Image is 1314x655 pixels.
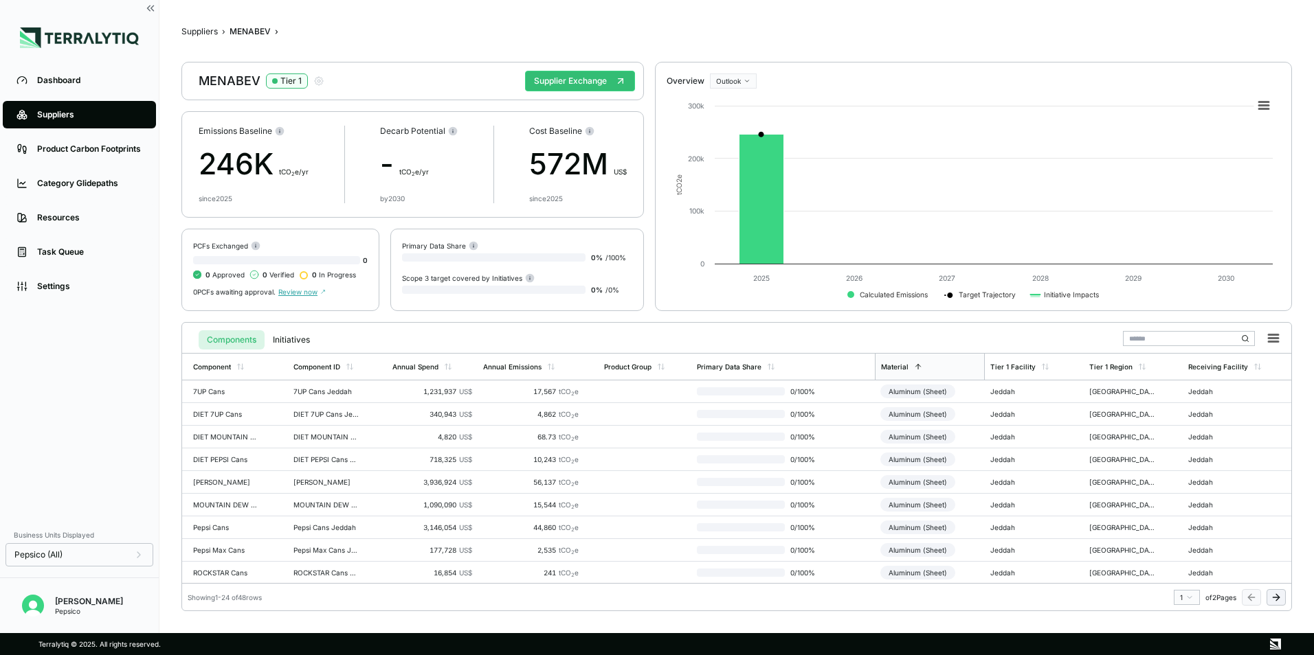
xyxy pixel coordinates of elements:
[559,410,579,418] span: tCO e
[1089,478,1155,486] div: [GEOGRAPHIC_DATA] & [GEOGRAPHIC_DATA]
[529,126,627,137] div: Cost Baseline
[785,455,829,463] span: 0 / 100 %
[193,523,259,531] div: Pepsi Cans
[459,410,472,418] span: US$
[990,433,1056,441] div: Jeddah
[193,433,259,441] div: DIET MOUNTAIN DEW Cans
[293,410,359,418] div: DIET 7UP Cans Jeddah
[1180,593,1194,601] div: 1
[700,260,704,268] text: 0
[483,387,579,395] div: 17,567
[293,478,359,486] div: [PERSON_NAME]
[459,523,472,531] span: US$
[1089,568,1155,577] div: [GEOGRAPHIC_DATA] & [GEOGRAPHIC_DATA]
[529,142,627,186] div: 572M
[990,478,1056,486] div: Jeddah
[939,274,956,282] text: 2027
[363,256,368,264] span: 0
[459,568,472,577] span: US$
[1089,546,1155,554] div: [GEOGRAPHIC_DATA] & [GEOGRAPHIC_DATA]
[675,174,683,195] text: tCO e
[293,546,359,554] div: Pepsi Max Cans Jeddah
[785,568,829,577] span: 0 / 100 %
[785,501,829,509] span: 0 / 100 %
[1188,523,1254,531] div: Jeddah
[785,478,829,486] span: 0 / 100 %
[525,71,635,91] button: Supplier Exchange
[1174,590,1200,605] button: 1
[559,546,579,554] span: tCO e
[1089,455,1155,463] div: [GEOGRAPHIC_DATA] & [GEOGRAPHIC_DATA]
[459,455,472,463] span: US$
[188,593,262,601] div: Showing 1 - 24 of 48 rows
[785,523,829,531] span: 0 / 100 %
[1188,568,1254,577] div: Jeddah
[710,73,757,89] button: Outlook
[880,498,955,512] div: Aluminum (Sheet)
[20,27,139,48] img: Logo
[459,546,472,554] span: US$
[380,142,458,186] div: -
[55,596,123,607] div: [PERSON_NAME]
[880,430,955,444] div: Aluminum (Sheet)
[1188,501,1254,509] div: Jeddah
[571,504,575,510] sub: 2
[22,595,44,617] img: Erik Hut
[990,387,1056,395] div: Jeddah
[293,523,359,531] div: Pepsi Cans Jeddah
[880,407,955,421] div: Aluminum (Sheet)
[193,363,231,371] div: Component
[990,455,1056,463] div: Jeddah
[990,363,1036,371] div: Tier 1 Facility
[529,194,563,203] div: since 2025
[675,179,683,183] tspan: 2
[716,77,741,85] span: Outlook
[667,76,704,87] div: Overview
[263,271,294,279] span: Verified
[571,481,575,487] sub: 2
[392,478,472,486] div: 3,936,924
[459,433,472,441] span: US$
[753,274,770,282] text: 2025
[880,520,955,534] div: Aluminum (Sheet)
[392,455,472,463] div: 718,325
[483,546,579,554] div: 2,535
[1188,478,1254,486] div: Jeddah
[1032,274,1049,282] text: 2028
[222,26,225,37] span: ›
[1188,546,1254,554] div: Jeddah
[265,330,318,349] button: Initiatives
[483,455,579,463] div: 10,243
[380,194,405,203] div: by 2030
[990,546,1056,554] div: Jeddah
[199,126,309,137] div: Emissions Baseline
[880,566,955,579] div: Aluminum (Sheet)
[990,501,1056,509] div: Jeddah
[293,387,359,395] div: 7UP Cans Jeddah
[990,568,1056,577] div: Jeddah
[990,410,1056,418] div: Jeddah
[392,433,472,441] div: 4,820
[1188,387,1254,395] div: Jeddah
[559,455,579,463] span: tCO e
[785,546,829,554] span: 0 / 100 %
[697,363,761,371] div: Primary Data Share
[37,75,142,86] div: Dashboard
[605,286,619,294] span: / 0 %
[279,168,309,176] span: t CO e/yr
[688,102,704,110] text: 300k
[483,363,542,371] div: Annual Emissions
[380,126,458,137] div: Decarb Potential
[483,478,579,486] div: 56,137
[392,410,472,418] div: 340,943
[37,178,142,189] div: Category Glidepaths
[591,253,603,262] span: 0 %
[5,527,153,543] div: Business Units Displayed
[1125,274,1142,282] text: 2029
[205,271,245,279] span: Approved
[559,523,579,531] span: tCO e
[293,568,359,577] div: ROCKSTAR Cans Jeddah
[293,433,359,441] div: DIET MOUNTAIN DEW Cans Jeddah
[193,546,259,554] div: Pepsi Max Cans
[688,154,704,163] text: 200k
